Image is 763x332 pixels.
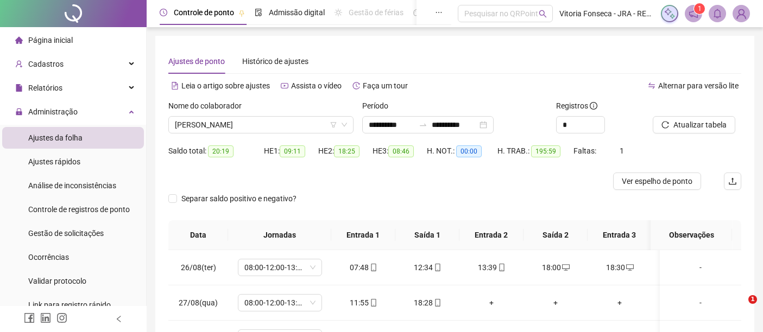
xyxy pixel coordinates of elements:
[395,220,459,250] th: Saída 1
[659,229,723,241] span: Observações
[427,145,497,157] div: H. NOT.:
[404,297,451,309] div: 18:28
[160,9,167,16] span: clock-circle
[179,298,218,307] span: 27/08(qua)
[596,261,643,273] div: 18:30
[40,312,51,323] span: linkedin
[168,57,225,66] span: Ajustes de ponto
[28,301,111,309] span: Link para registro rápido
[238,10,245,16] span: pushpin
[622,175,692,187] span: Ver espelho de ponto
[596,297,643,309] div: +
[468,261,515,273] div: 13:39
[28,277,86,285] span: Validar protocolo
[168,220,228,250] th: Data
[28,229,104,238] span: Gestão de solicitações
[728,177,737,186] span: upload
[244,259,316,276] span: 08:00-12:00-13:12-18:00
[28,181,116,190] span: Análise de inconsistências
[175,117,347,133] span: LARISSA RODRIGUES SILVA DE JESUS
[177,193,301,205] span: Separar saldo positivo e negativo?
[28,36,73,44] span: Página inicial
[15,108,23,116] span: lock
[664,8,676,20] img: sparkle-icon.fc2bf0ac1784a2077858766a79e2daf3.svg
[15,60,23,68] span: user-add
[435,9,443,16] span: ellipsis
[340,261,387,273] div: 07:48
[648,82,655,90] span: swap
[748,295,757,304] span: 1
[362,100,395,112] label: Período
[433,299,442,307] span: mobile
[281,82,288,90] span: youtube
[698,5,702,12] span: 1
[573,146,598,155] span: Faltas:
[228,220,331,250] th: Jornadas
[28,253,69,261] span: Ocorrências
[532,297,579,309] div: +
[468,297,515,309] div: +
[524,220,588,250] th: Saída 2
[661,121,669,129] span: reload
[242,57,308,66] span: Histórico de ajustes
[726,295,752,321] iframe: Intercom live chat
[28,205,130,214] span: Controle de registros de ponto
[620,146,624,155] span: 1
[369,299,377,307] span: mobile
[588,220,652,250] th: Entrada 3
[341,122,348,128] span: down
[28,84,62,92] span: Relatórios
[712,9,722,18] span: bell
[28,133,83,142] span: Ajustes da folha
[331,220,395,250] th: Entrada 1
[244,295,316,311] span: 08:00-12:00-13:12-18:00
[255,9,262,16] span: file-done
[651,220,732,250] th: Observações
[334,145,360,157] span: 18:25
[539,10,547,18] span: search
[669,297,733,309] div: -
[531,145,560,157] span: 195:59
[174,8,234,17] span: Controle de ponto
[419,120,427,129] span: swap-right
[363,81,408,90] span: Faça um tour
[171,82,179,90] span: file-text
[625,264,634,271] span: desktop
[28,107,78,116] span: Administração
[24,312,35,323] span: facebook
[653,116,735,133] button: Atualizar tabela
[689,9,698,18] span: notification
[456,145,482,157] span: 00:00
[352,82,360,90] span: history
[497,145,573,157] div: H. TRAB.:
[291,81,342,90] span: Assista o vídeo
[497,264,506,271] span: mobile
[532,261,579,273] div: 18:00
[733,5,749,22] img: 71937
[404,261,451,273] div: 12:34
[694,3,705,14] sup: 1
[561,264,570,271] span: desktop
[340,297,387,309] div: 11:55
[673,119,727,131] span: Atualizar tabela
[15,84,23,92] span: file
[613,173,701,190] button: Ver espelho de ponto
[280,145,305,157] span: 09:11
[419,120,427,129] span: to
[413,9,421,16] span: dashboard
[433,264,442,271] span: mobile
[330,122,337,128] span: filter
[181,263,216,272] span: 26/08(ter)
[335,9,342,16] span: sun
[556,100,597,112] span: Registros
[459,220,524,250] th: Entrada 2
[181,81,270,90] span: Leia o artigo sobre ajustes
[559,8,654,20] span: Vitoria Fonseca - JRA - REFORMAS E INSTALAÇÕES LTDA
[590,102,597,110] span: info-circle
[269,8,325,17] span: Admissão digital
[168,145,264,157] div: Saldo total:
[388,145,414,157] span: 08:46
[658,81,739,90] span: Alternar para versão lite
[28,157,80,166] span: Ajustes rápidos
[373,145,427,157] div: HE 3:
